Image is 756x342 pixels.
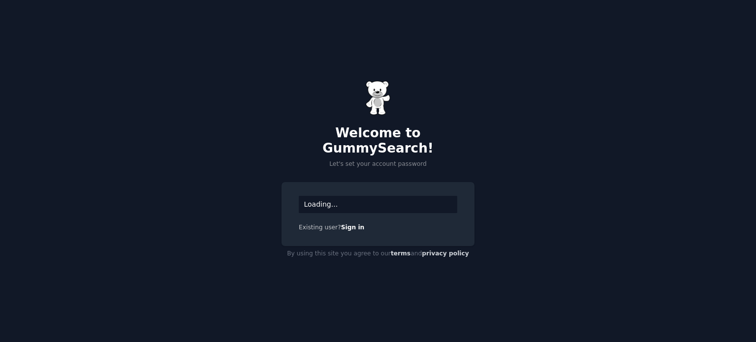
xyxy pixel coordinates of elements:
a: privacy policy [422,250,469,257]
p: Let's set your account password [282,160,474,169]
img: Gummy Bear [366,81,390,115]
a: terms [391,250,410,257]
span: Existing user? [299,224,341,231]
div: Loading... [299,196,457,213]
h2: Welcome to GummySearch! [282,125,474,156]
a: Sign in [341,224,365,231]
div: By using this site you agree to our and [282,246,474,262]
